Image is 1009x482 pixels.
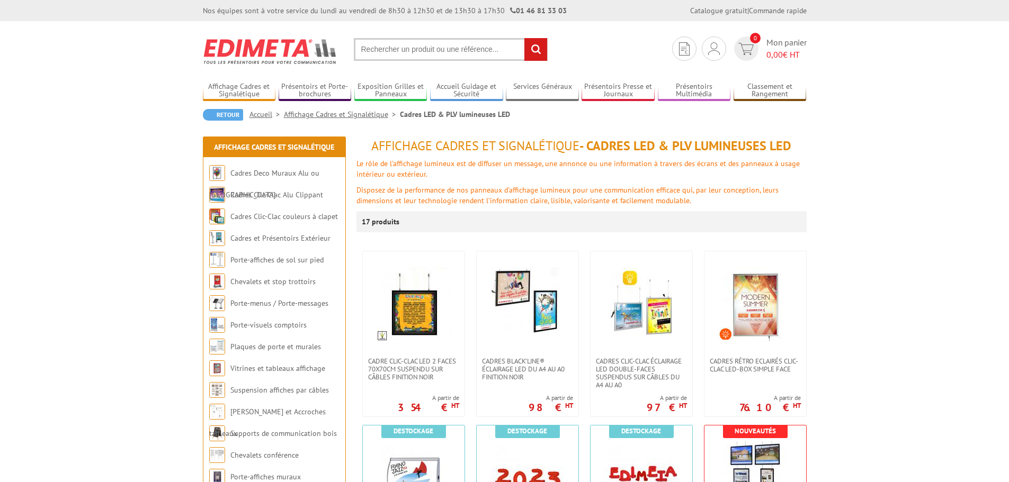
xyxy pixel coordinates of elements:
img: devis rapide [679,42,690,56]
span: € HT [766,49,807,61]
img: Suspension affiches par câbles [209,382,225,398]
span: A partir de [529,394,573,402]
a: Présentoirs Multimédia [658,82,731,99]
a: Cadres Black’Line® éclairage LED du A4 au A0 finition noir [477,357,578,381]
a: Porte-affiches muraux [230,472,301,481]
img: devis rapide [708,42,720,55]
a: Accueil Guidage et Sécurité [430,82,503,99]
sup: HT [565,401,573,410]
a: Cadres Deco Muraux Alu ou [GEOGRAPHIC_DATA] [209,168,319,199]
a: Exposition Grilles et Panneaux [354,82,427,99]
div: | [690,5,807,16]
a: Retour [203,109,243,121]
font: Disposez de la performance de nos panneaux d'affichage lumineux pour une communication efficace q... [356,185,779,205]
a: Cadre Clic-Clac LED 2 faces 70x70cm suspendu sur câbles finition noir [363,357,465,381]
p: 98 € [529,404,573,411]
sup: HT [679,401,687,410]
input: rechercher [524,38,547,61]
a: Chevalets et stop trottoirs [230,277,316,286]
p: 17 produits [362,211,401,232]
sup: HT [451,401,459,410]
a: Services Généraux [506,82,579,99]
span: Cadres Rétro Eclairés Clic-Clac LED-Box simple face [710,357,801,373]
b: Nouveautés [735,426,776,435]
span: A partir de [739,394,801,402]
a: Supports de communication bois [230,429,337,438]
a: Affichage Cadres et Signalétique [214,142,334,152]
span: A partir de [398,394,459,402]
a: Présentoirs et Porte-brochures [279,82,352,99]
img: Cadres Rétro Eclairés Clic-Clac LED-Box simple face [718,267,792,341]
p: 354 € [398,404,459,411]
b: Destockage [394,426,433,435]
span: Mon panier [766,37,807,61]
a: devis rapide 0 Mon panier 0,00€ HT [731,37,807,61]
a: Présentoirs Presse et Journaux [582,82,655,99]
img: Porte-visuels comptoirs [209,317,225,333]
p: 97 € [647,404,687,411]
div: Nos équipes sont à votre service du lundi au vendredi de 8h30 à 12h30 et de 13h30 à 17h30 [203,5,567,16]
a: Accueil [249,110,284,119]
img: Cadres Clic-Clac couleurs à clapet [209,208,225,224]
a: Porte-menus / Porte-messages [230,298,328,308]
p: 76.10 € [739,404,801,411]
a: Porte-visuels comptoirs [230,320,307,330]
a: Chevalets conférence [230,450,299,460]
span: 0 [750,33,761,43]
a: Cadres clic-clac éclairage LED double-faces suspendus sur câbles du A4 au A0 [591,357,692,389]
h1: - Cadres LED & PLV lumineuses LED [356,139,807,153]
span: Cadres clic-clac éclairage LED double-faces suspendus sur câbles du A4 au A0 [596,357,687,389]
sup: HT [793,401,801,410]
img: Cadres clic-clac éclairage LED double-faces suspendus sur câbles du A4 au A0 [604,267,678,341]
a: Vitrines et tableaux affichage [230,363,325,373]
span: Cadre Clic-Clac LED 2 faces 70x70cm suspendu sur câbles finition noir [368,357,459,381]
img: Porte-affiches de sol sur pied [209,252,225,268]
a: Cadres et Présentoirs Extérieur [230,233,331,243]
li: Cadres LED & PLV lumineuses LED [400,109,510,120]
span: A partir de [647,394,687,402]
span: 0,00 [766,49,783,60]
font: Le rôle de l'affichage lumineux est de diffuser un message, une annonce ou une information à trav... [356,159,800,179]
a: [PERSON_NAME] et Accroches tableaux [209,407,326,438]
input: Rechercher un produit ou une référence... [354,38,548,61]
img: Edimeta [203,32,338,71]
a: Affichage Cadres et Signalétique [203,82,276,99]
a: Affichage Cadres et Signalétique [284,110,400,119]
b: Destockage [621,426,661,435]
a: Cadres Clic-Clac Alu Clippant [230,190,323,199]
span: Affichage Cadres et Signalétique [371,138,579,154]
a: Commande rapide [749,6,807,15]
img: devis rapide [738,43,754,55]
a: Classement et Rangement [734,82,807,99]
a: Porte-affiches de sol sur pied [230,255,324,265]
img: Cadres et Présentoirs Extérieur [209,230,225,246]
a: Catalogue gratuit [690,6,747,15]
strong: 01 46 81 33 03 [510,6,567,15]
b: Destockage [507,426,547,435]
img: Cadres Black’Line® éclairage LED du A4 au A0 finition noir [490,267,565,341]
a: Suspension affiches par câbles [230,385,329,395]
img: Vitrines et tableaux affichage [209,360,225,376]
img: Plaques de porte et murales [209,339,225,354]
img: Chevalets et stop trottoirs [209,274,225,289]
span: Cadres Black’Line® éclairage LED du A4 au A0 finition noir [482,357,573,381]
img: Porte-menus / Porte-messages [209,295,225,311]
img: Cadre Clic-Clac LED 2 faces 70x70cm suspendu sur câbles finition noir [377,267,451,341]
a: Cadres Clic-Clac couleurs à clapet [230,212,338,221]
a: Cadres Rétro Eclairés Clic-Clac LED-Box simple face [704,357,806,373]
img: Cadres Deco Muraux Alu ou Bois [209,165,225,181]
a: Plaques de porte et murales [230,342,321,351]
